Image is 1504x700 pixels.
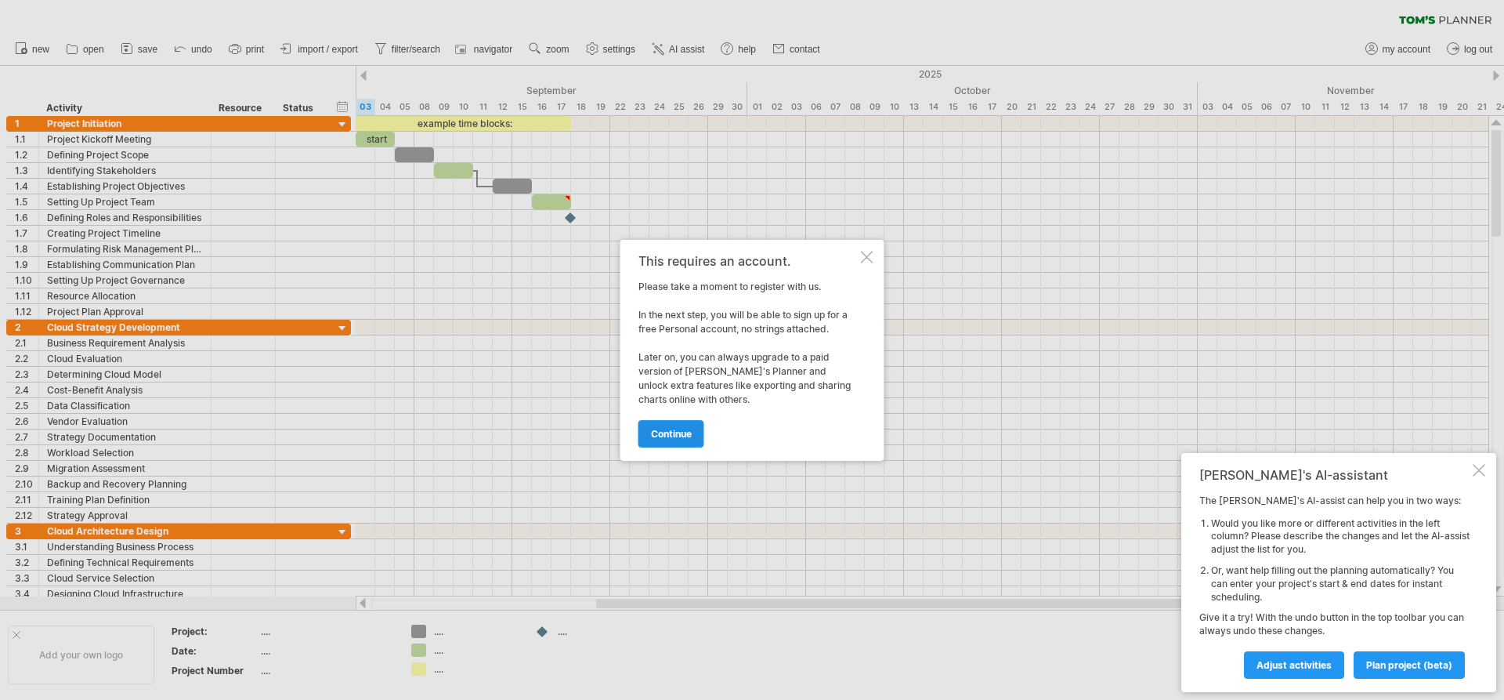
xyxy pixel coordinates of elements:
[638,420,704,448] a: continue
[1199,495,1470,678] div: The [PERSON_NAME]'s AI-assist can help you in two ways: Give it a try! With the undo button in th...
[1211,517,1470,557] li: Would you like more or different activities in the left column? Please describe the changes and l...
[651,428,692,440] span: continue
[1199,467,1470,483] div: [PERSON_NAME]'s AI-assistant
[1366,659,1452,671] span: plan project (beta)
[638,254,858,268] div: This requires an account.
[1244,651,1344,679] a: Adjust activities
[1354,651,1465,679] a: plan project (beta)
[1211,564,1470,604] li: Or, want help filling out the planning automatically? You can enter your project's start & end da...
[638,254,858,447] div: Please take a moment to register with us. In the next step, you will be able to sign up for a fre...
[1256,659,1332,671] span: Adjust activities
